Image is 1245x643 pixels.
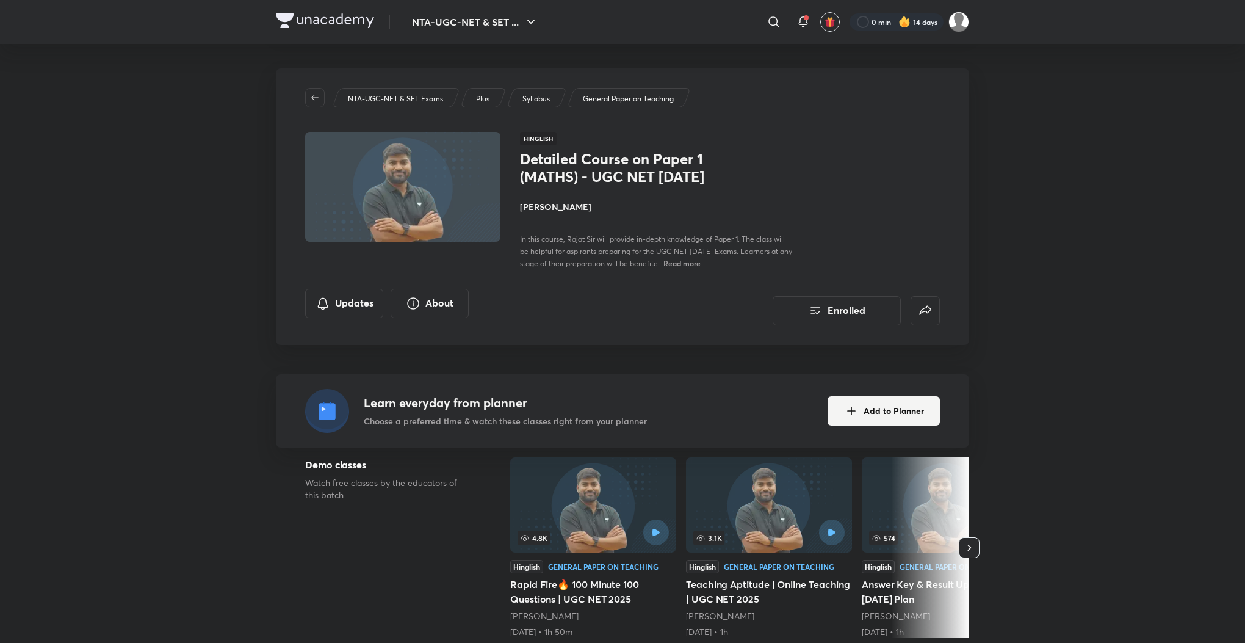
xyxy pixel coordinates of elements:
[686,457,852,638] a: 3.1KHinglishGeneral Paper on TeachingTeaching Aptitude | Online Teaching | UGC NET 2025[PERSON_NA...
[686,610,754,622] a: [PERSON_NAME]
[510,610,579,622] a: [PERSON_NAME]
[518,531,550,545] span: 4.8K
[303,131,502,243] img: Thumbnail
[520,200,793,213] h4: [PERSON_NAME]
[862,626,1028,638] div: 14th Jul • 1h
[476,93,489,104] p: Plus
[364,394,647,412] h4: Learn everyday from planner
[862,457,1028,638] a: Answer Key & Result Update | Dec 2025 Plan
[862,610,930,622] a: [PERSON_NAME]
[686,577,852,606] h5: Teaching Aptitude | Online Teaching | UGC NET 2025
[510,626,676,638] div: 31st May • 1h 50m
[405,10,546,34] button: NTA-UGC-NET & SET ...
[522,93,550,104] p: Syllabus
[276,13,374,28] img: Company Logo
[686,457,852,638] a: Teaching Aptitude | Online Teaching | UGC NET 2025
[686,560,719,573] div: Hinglish
[510,560,543,573] div: Hinglish
[583,93,674,104] p: General Paper on Teaching
[348,93,443,104] p: NTA-UGC-NET & SET Exams
[663,258,701,268] span: Read more
[862,457,1028,638] a: 574HinglishGeneral Paper on TeachingAnswer Key & Result Update | [DATE] Plan[PERSON_NAME][DATE] • 1h
[510,610,676,622] div: Rajat Kumar
[520,234,792,268] span: In this course, Rajat Sir will provide in-depth knowledge of Paper 1. The class will be helpful f...
[510,457,676,638] a: 4.8KHinglishGeneral Paper on TeachingRapid Fire🔥 100 Minute 100 Questions | UGC NET 2025[PERSON_N...
[862,560,895,573] div: Hinglish
[862,610,1028,622] div: Rajat Kumar
[911,296,940,325] button: false
[686,610,852,622] div: Rajat Kumar
[391,289,469,318] button: About
[581,93,676,104] a: General Paper on Teaching
[305,289,383,318] button: Updates
[305,477,471,501] p: Watch free classes by the educators of this batch
[773,296,901,325] button: Enrolled
[305,457,471,472] h5: Demo classes
[346,93,446,104] a: NTA-UGC-NET & SET Exams
[820,12,840,32] button: avatar
[693,531,724,545] span: 3.1K
[276,13,374,31] a: Company Logo
[898,16,911,28] img: streak
[724,563,834,570] div: General Paper on Teaching
[520,150,720,186] h1: Detailed Course on Paper 1 (MATHS) - UGC NET [DATE]
[520,132,557,145] span: Hinglish
[364,415,647,427] p: Choose a preferred time & watch these classes right from your planner
[948,12,969,32] img: Sakshi Nath
[828,396,940,426] button: Add to Planner
[825,16,835,27] img: avatar
[510,577,676,606] h5: Rapid Fire🔥 100 Minute 100 Questions | UGC NET 2025
[686,626,852,638] div: 6th Jun • 1h
[862,577,1028,606] h5: Answer Key & Result Update | [DATE] Plan
[869,531,898,545] span: 574
[510,457,676,638] a: Rapid Fire🔥 100 Minute 100 Questions | UGC NET 2025
[548,563,659,570] div: General Paper on Teaching
[521,93,552,104] a: Syllabus
[474,93,492,104] a: Plus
